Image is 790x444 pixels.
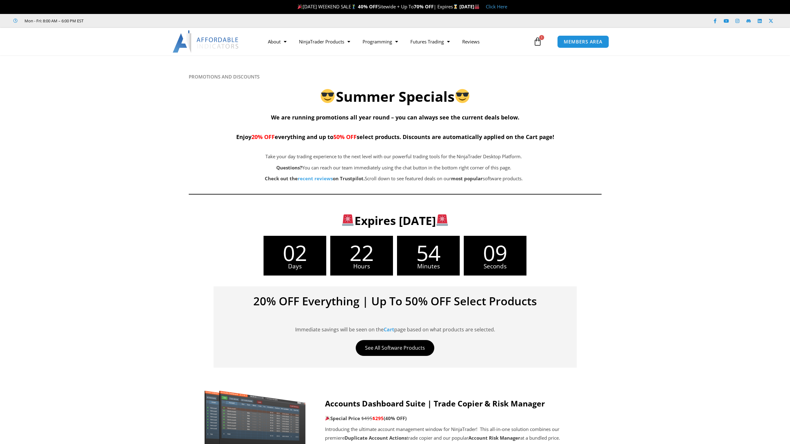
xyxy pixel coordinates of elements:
img: ⌛ [453,4,458,9]
a: MEMBERS AREA [557,35,609,48]
strong: Special Price [325,415,360,421]
p: You can reach our team immediately using the chat button in the bottom right corner of this page. [220,164,568,172]
a: NinjaTrader Products [293,34,356,49]
a: Click Here [486,3,507,10]
span: Seconds [464,263,526,269]
strong: Accounts Dashboard Suite | Trade Copier & Risk Manager [325,398,545,409]
a: Programming [356,34,404,49]
h3: Expires [DATE] [199,213,591,228]
img: 🎉 [298,4,302,9]
span: MEMBERS AREA [564,39,603,44]
b: (40% OFF) [384,415,407,421]
b: most popular [451,175,483,182]
span: $495 [361,415,372,421]
img: 😎 [321,89,335,103]
h2: Summer Specials [189,87,602,106]
img: 🎉 [325,416,330,420]
span: Enjoy everything and up to select products. Discounts are automatically applied on the Cart page! [236,133,554,141]
strong: Duplicate Account Actions [345,435,407,441]
h6: PROMOTIONS AND DISCOUNTS [189,74,602,80]
a: See All Software Products [356,340,434,356]
span: 20% OFF [251,133,275,141]
img: 🚨 [436,214,448,226]
span: 22 [330,242,393,263]
strong: Questions? [276,164,302,171]
span: Days [264,263,326,269]
img: LogoAI | Affordable Indicators – NinjaTrader [173,30,239,53]
a: About [262,34,293,49]
p: Introducing the ultimate account management window for NinjaTrader! This all-in-one solution comb... [325,425,589,442]
strong: 70% OFF [414,3,434,10]
nav: Menu [262,34,532,49]
p: Scroll down to see featured deals on our software products. [220,174,568,183]
span: We are running promotions all year round – you can always see the current deals below. [271,114,519,121]
a: Cart [384,326,394,333]
img: 🚨 [342,214,354,226]
strong: Account Risk Manager [468,435,520,441]
img: 🏭 [475,4,479,9]
span: 54 [397,242,460,263]
span: 1 [539,35,544,40]
span: 02 [264,242,326,263]
span: 09 [464,242,526,263]
span: Mon - Fri: 8:00 AM – 6:00 PM EST [23,17,84,25]
iframe: Customer reviews powered by Trustpilot [92,18,185,24]
span: [DATE] WEEKEND SALE Sitewide + Up To | Expires [296,3,459,10]
a: Reviews [456,34,486,49]
strong: 40% OFF [358,3,378,10]
a: Futures Trading [404,34,456,49]
img: 🏌️‍♂️ [351,4,356,9]
strong: [DATE] [459,3,480,10]
span: 50% OFF [333,133,357,141]
span: $295 [372,415,384,421]
span: Take your day trading experience to the next level with our powerful trading tools for the NinjaT... [265,153,522,159]
a: 1 [524,33,551,51]
a: recent reviews [298,175,333,182]
h4: 20% OFF Everything | Up To 50% OFF Select Products [223,296,567,307]
img: 😎 [455,89,469,103]
strong: Check out the on Trustpilot. [265,175,365,182]
span: Minutes [397,263,460,269]
p: Immediate savings will be seen on the page based on what products are selected. [223,325,567,334]
span: Hours [330,263,393,269]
